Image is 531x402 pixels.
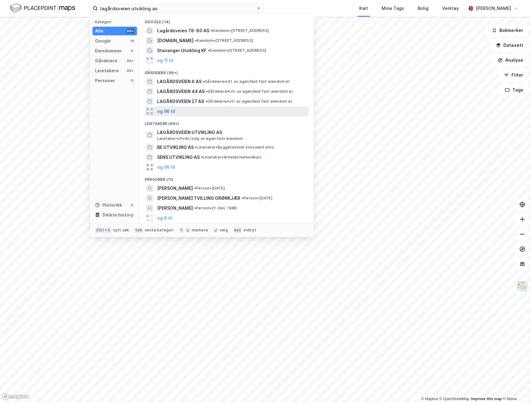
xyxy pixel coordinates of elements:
[157,129,306,136] span: LAGÅRDSVEIEN UTVIKLING AS
[194,206,196,210] span: •
[140,15,314,26] div: Google (14)
[201,155,262,160] span: Leietaker • Arbeidsmarkedkurs
[145,228,174,233] div: neste kategori
[95,227,112,233] div: Ctrl + k
[242,196,243,200] span: •
[134,227,143,233] div: tab
[203,79,205,84] span: •
[211,28,269,33] span: Eiendom • [STREET_ADDRESS]
[203,79,290,84] span: Gårdeiere • Utl. av egen/leid fast eiendom el.
[95,37,111,45] div: Google
[208,48,210,53] span: •
[157,57,173,64] button: og 11 til
[157,163,175,171] button: og 96 til
[140,116,314,127] div: Leietakere (99+)
[140,65,314,77] div: Gårdeiere (99+)
[95,67,119,74] div: Leietakere
[95,57,117,65] div: Gårdeiere
[95,20,137,24] div: Kategori
[95,47,122,55] div: Eiendommer
[129,48,134,53] div: 0
[471,397,502,401] a: Improve this map
[194,186,225,191] span: Person • [DATE]
[157,194,240,202] span: [PERSON_NAME] TVILLING GRØNKJÆR
[418,5,429,12] div: Bolig
[442,5,459,12] div: Verktøy
[10,3,75,14] img: logo.f888ab2527a4732fd821a326f86c7f29.svg
[157,185,193,192] span: [PERSON_NAME]
[492,54,529,66] button: Analyse
[205,99,293,104] span: Gårdeiere • Utl. av egen/leid fast eiendom el.
[129,78,134,83] div: 11
[157,98,204,105] span: LAGÅRDSVEIEN 27 AS
[157,88,205,95] span: LAGÅRDSVEIEN 44 AS
[126,29,134,33] div: 99+
[192,228,208,233] div: markere
[500,372,531,402] iframe: Chat Widget
[208,48,266,53] span: Eiendom • [STREET_ADDRESS]
[129,38,134,43] div: 14
[206,89,293,94] span: Gårdeiere • Utl. av egen/leid fast eiendom el.
[129,203,134,208] div: 0
[476,5,511,12] div: [PERSON_NAME]
[157,27,209,34] span: Lagårdsveien 78-80 AS
[439,397,470,401] a: OpenStreetMap
[499,69,529,81] button: Filter
[220,228,228,233] div: velg
[157,144,194,151] span: BE UTVIKLING AS
[233,227,243,233] div: esc
[140,172,314,183] div: Personer (11)
[382,5,404,12] div: Mine Tags
[195,145,275,150] span: Leietaker • Byggeteknisk konsulentvirks.
[113,228,129,233] div: nytt søk
[205,99,207,104] span: •
[243,228,256,233] div: avbryt
[157,154,200,161] span: SENS UTVIKLING AS
[201,155,203,159] span: •
[157,214,172,222] button: og 8 til
[126,58,134,63] div: 99+
[126,68,134,73] div: 99+
[487,24,529,37] button: Bokmerker
[102,211,134,219] div: Delete history
[194,186,196,190] span: •
[195,38,253,43] span: Eiendom • [STREET_ADDRESS]
[211,28,212,33] span: •
[195,38,197,43] span: •
[157,204,193,212] span: [PERSON_NAME]
[98,4,256,13] input: Søk på adresse, matrikkel, gårdeiere, leietakere eller personer
[194,206,237,211] span: Person • 21. des. 1988
[157,37,193,44] span: [DOMAIN_NAME]
[95,27,103,35] div: Alle
[2,393,29,400] a: Mapbox homepage
[95,201,122,209] div: Historikk
[157,136,243,141] span: Leietaker • Utvikl./salg av egen fast eiendom
[157,108,175,115] button: og 96 til
[500,84,529,96] button: Tags
[157,78,202,85] span: LAGÅRDSVEIEN 6 AS
[516,280,528,292] img: Z
[157,47,207,54] span: Stavanger Utvikling KF
[206,89,208,94] span: •
[359,5,368,12] div: Kart
[421,397,438,401] a: Mapbox
[491,39,529,51] button: Datasett
[242,196,272,201] span: Person • [DATE]
[95,77,115,84] div: Personer
[195,145,197,150] span: •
